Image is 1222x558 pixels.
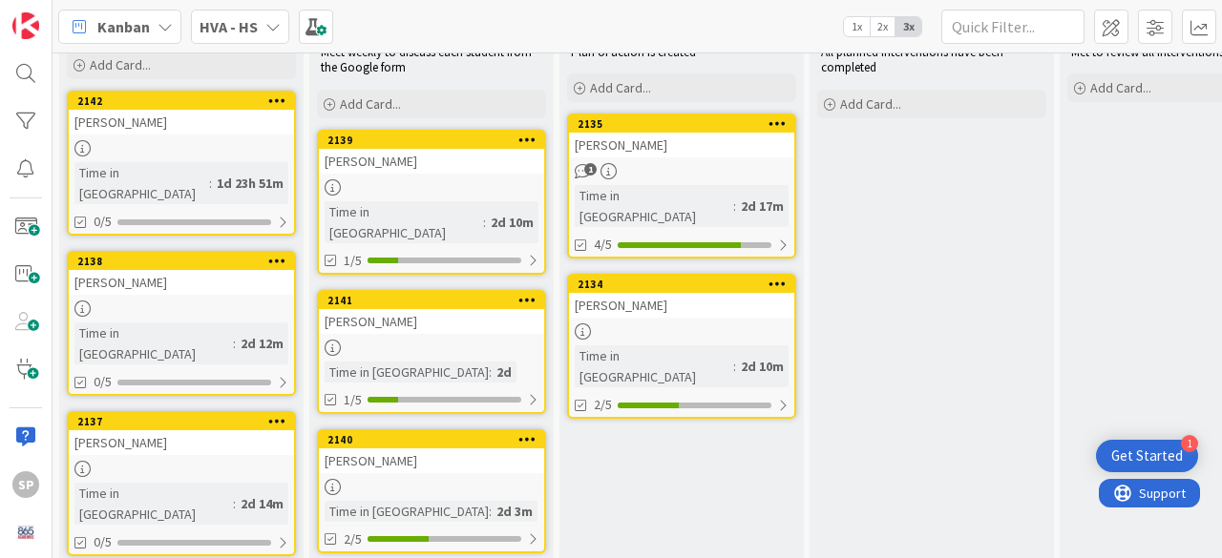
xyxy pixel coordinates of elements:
[236,333,288,354] div: 2d 12m
[69,93,294,134] div: 2142[PERSON_NAME]
[575,185,733,227] div: Time in [GEOGRAPHIC_DATA]
[325,362,489,382] div: Time in [GEOGRAPHIC_DATA]
[90,56,151,73] span: Add Card...
[69,270,294,295] div: [PERSON_NAME]
[569,293,794,318] div: [PERSON_NAME]
[319,292,544,334] div: 2141[PERSON_NAME]
[327,134,544,147] div: 2139
[319,431,544,473] div: 2140[PERSON_NAME]
[319,448,544,473] div: [PERSON_NAME]
[74,322,233,364] div: Time in [GEOGRAPHIC_DATA]
[327,433,544,446] div: 2140
[209,173,212,194] span: :
[489,501,492,522] span: :
[233,333,236,354] span: :
[212,173,288,194] div: 1d 23h 51m
[67,411,296,556] a: 2137[PERSON_NAME]Time in [GEOGRAPHIC_DATA]:2d 14m0/5
[584,163,597,176] span: 1
[12,12,39,39] img: Visit kanbanzone.com
[590,79,651,96] span: Add Card...
[575,345,733,387] div: Time in [GEOGRAPHIC_DATA]
[319,431,544,448] div: 2140
[69,253,294,295] div: 2138[PERSON_NAME]
[319,149,544,174] div: [PERSON_NAME]
[736,356,789,377] div: 2d 10m
[325,201,483,243] div: Time in [GEOGRAPHIC_DATA]
[344,529,362,549] span: 2/5
[941,10,1085,44] input: Quick Filter...
[569,133,794,157] div: [PERSON_NAME]
[233,493,236,514] span: :
[12,519,39,546] img: avatar
[69,110,294,134] div: [PERSON_NAME]
[69,253,294,270] div: 2138
[569,276,794,293] div: 2134
[319,132,544,149] div: 2139
[733,356,736,377] span: :
[1090,79,1151,96] span: Add Card...
[489,362,492,382] span: :
[1181,435,1198,452] div: 1
[578,278,794,291] div: 2134
[321,44,535,75] span: Meet weekly to discuss each student from the Google form
[319,132,544,174] div: 2139[PERSON_NAME]
[40,3,87,26] span: Support
[344,390,362,410] span: 1/5
[340,95,401,113] span: Add Card...
[733,196,736,217] span: :
[492,501,537,522] div: 2d 3m
[74,162,209,204] div: Time in [GEOGRAPHIC_DATA]
[594,235,612,255] span: 4/5
[69,413,294,455] div: 2137[PERSON_NAME]
[319,309,544,334] div: [PERSON_NAME]
[840,95,901,113] span: Add Card...
[821,44,1006,75] span: All planned interventions have been completed
[844,17,870,36] span: 1x
[483,212,486,233] span: :
[319,292,544,309] div: 2141
[344,251,362,271] span: 1/5
[486,212,538,233] div: 2d 10m
[327,294,544,307] div: 2141
[77,94,294,108] div: 2142
[77,255,294,268] div: 2138
[567,114,796,258] a: 2135[PERSON_NAME]Time in [GEOGRAPHIC_DATA]:2d 17m4/5
[569,276,794,318] div: 2134[PERSON_NAME]
[492,362,516,382] div: 2d
[317,429,546,553] a: 2140[PERSON_NAME]Time in [GEOGRAPHIC_DATA]:2d 3m2/5
[569,115,794,157] div: 2135[PERSON_NAME]
[69,413,294,430] div: 2137
[1096,440,1198,472] div: Open Get Started checklist, remaining modules: 1
[736,196,789,217] div: 2d 17m
[69,93,294,110] div: 2142
[870,17,895,36] span: 2x
[12,471,39,498] div: SP
[97,15,150,38] span: Kanban
[578,117,794,131] div: 2135
[200,17,258,36] b: HVA - HS
[67,251,296,396] a: 2138[PERSON_NAME]Time in [GEOGRAPHIC_DATA]:2d 12m0/5
[325,501,489,522] div: Time in [GEOGRAPHIC_DATA]
[236,493,288,514] div: 2d 14m
[67,91,296,236] a: 2142[PERSON_NAME]Time in [GEOGRAPHIC_DATA]:1d 23h 51m0/5
[567,274,796,419] a: 2134[PERSON_NAME]Time in [GEOGRAPHIC_DATA]:2d 10m2/5
[569,115,794,133] div: 2135
[1111,446,1183,465] div: Get Started
[94,372,112,392] span: 0/5
[69,430,294,455] div: [PERSON_NAME]
[77,415,294,428] div: 2137
[317,290,546,414] a: 2141[PERSON_NAME]Time in [GEOGRAPHIC_DATA]:2d1/5
[594,395,612,415] span: 2/5
[74,483,233,525] div: Time in [GEOGRAPHIC_DATA]
[317,130,546,275] a: 2139[PERSON_NAME]Time in [GEOGRAPHIC_DATA]:2d 10m1/5
[94,212,112,232] span: 0/5
[895,17,921,36] span: 3x
[94,532,112,552] span: 0/5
